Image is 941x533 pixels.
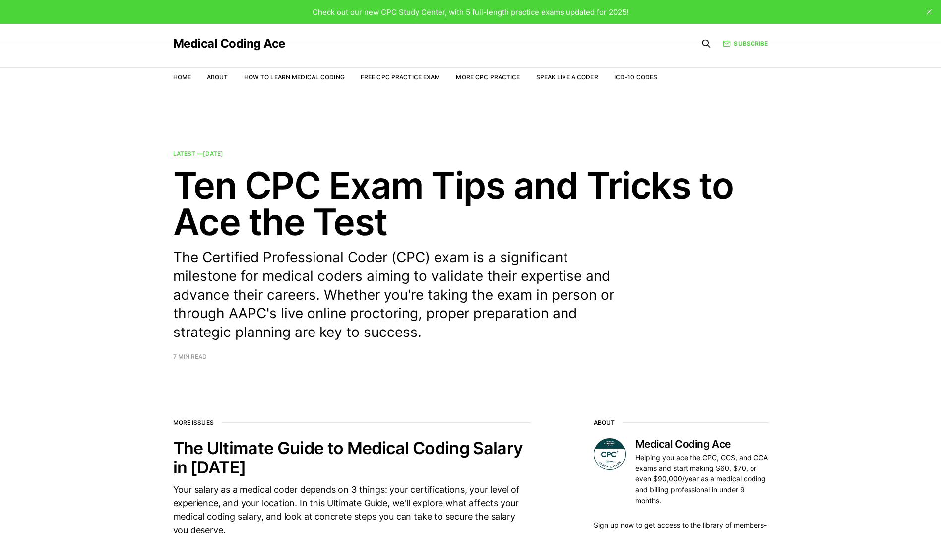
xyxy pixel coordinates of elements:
[173,167,768,240] h2: Ten CPC Exam Tips and Tricks to Ace the Test
[207,73,228,81] a: About
[173,38,285,50] a: Medical Coding Ace
[635,452,768,506] p: Helping you ace the CPC, CCS, and CCA exams and start making $60, $70, or even $90,000/year as a ...
[779,484,941,533] iframe: portal-trigger
[173,151,768,360] a: Latest —[DATE] Ten CPC Exam Tips and Tricks to Ace the Test The Certified Professional Coder (CPC...
[456,73,520,81] a: More CPC Practice
[723,39,768,48] a: Subscribe
[173,438,530,477] h2: The Ultimate Guide to Medical Coding Salary in [DATE]
[203,150,223,157] time: [DATE]
[173,419,530,426] h2: More issues
[536,73,598,81] a: Speak Like a Coder
[594,438,626,470] img: Medical Coding Ace
[313,7,628,17] span: Check out our new CPC Study Center, with 5 full-length practice exams updated for 2025!
[173,354,207,360] span: 7 min read
[173,248,629,342] p: The Certified Professional Coder (CPC) exam is a significant milestone for medical coders aiming ...
[594,419,768,426] h2: About
[361,73,440,81] a: Free CPC Practice Exam
[635,438,768,450] h3: Medical Coding Ace
[173,150,223,157] span: Latest —
[921,4,937,20] button: close
[244,73,345,81] a: How to Learn Medical Coding
[173,73,191,81] a: Home
[614,73,657,81] a: ICD-10 Codes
